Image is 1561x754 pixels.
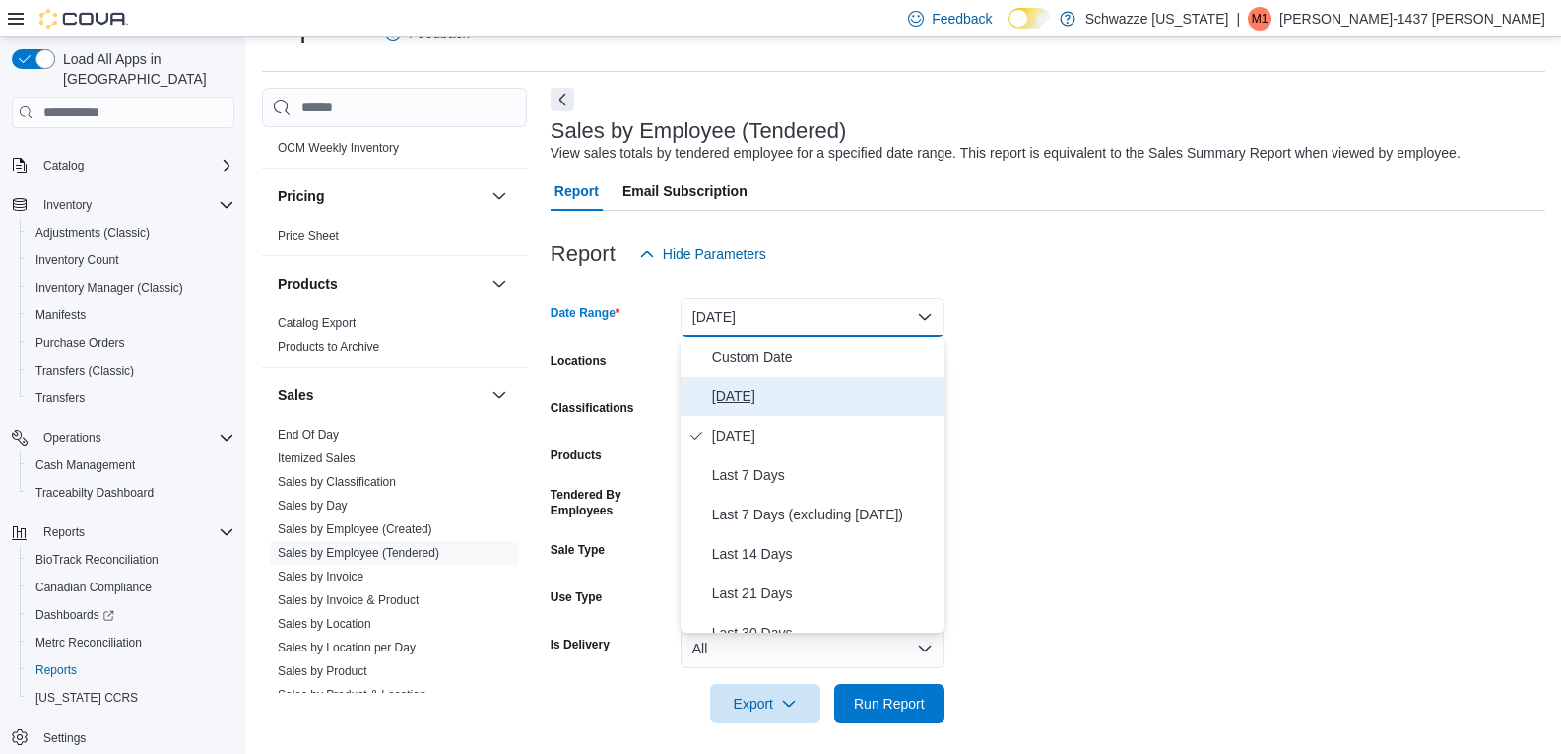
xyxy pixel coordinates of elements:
[551,143,1461,164] div: View sales totals by tendered employee for a specified date range. This report is equivalent to t...
[28,276,191,300] a: Inventory Manager (Classic)
[488,272,511,296] button: Products
[28,603,234,627] span: Dashboards
[20,546,242,574] button: BioTrack Reconciliation
[35,308,86,323] span: Manifests
[4,424,242,451] button: Operations
[488,184,511,208] button: Pricing
[278,617,371,631] a: Sales by Location
[4,191,242,219] button: Inventory
[35,363,134,378] span: Transfers (Classic)
[262,136,527,168] div: OCM
[43,524,85,540] span: Reports
[43,158,84,173] span: Catalog
[43,730,86,746] span: Settings
[932,9,992,29] span: Feedback
[278,616,371,632] span: Sales by Location
[28,248,127,272] a: Inventory Count
[278,641,416,654] a: Sales by Location per Day
[20,384,242,412] button: Transfers
[35,457,135,473] span: Cash Management
[28,658,234,682] span: Reports
[28,576,160,599] a: Canadian Compliance
[20,357,242,384] button: Transfers (Classic)
[35,725,234,750] span: Settings
[551,637,610,652] label: Is Delivery
[20,656,242,684] button: Reports
[278,385,484,405] button: Sales
[278,499,348,513] a: Sales by Day
[262,311,527,367] div: Products
[712,424,937,447] span: [DATE]
[710,684,820,723] button: Export
[278,229,339,242] a: Price Sheet
[28,276,234,300] span: Inventory Manager (Classic)
[35,662,77,678] span: Reports
[28,686,234,710] span: Washington CCRS
[278,427,339,443] span: End Of Day
[35,520,234,544] span: Reports
[35,607,114,623] span: Dashboards
[55,49,234,89] span: Load All Apps in [GEOGRAPHIC_DATA]
[20,684,242,712] button: [US_STATE] CCRS
[20,629,242,656] button: Metrc Reconciliation
[278,274,484,294] button: Products
[35,280,183,296] span: Inventory Manager (Classic)
[35,520,93,544] button: Reports
[278,450,356,466] span: Itemized Sales
[278,498,348,514] span: Sales by Day
[278,475,396,489] a: Sales by Classification
[35,225,150,240] span: Adjustments (Classic)
[28,359,142,382] a: Transfers (Classic)
[35,252,119,268] span: Inventory Count
[278,141,399,155] a: OCM Weekly Inventory
[20,479,242,507] button: Traceabilty Dashboard
[28,331,133,355] a: Purchase Orders
[35,335,125,351] span: Purchase Orders
[278,546,439,560] a: Sales by Employee (Tendered)
[28,248,234,272] span: Inventory Count
[278,569,363,584] span: Sales by Invoice
[712,542,937,566] span: Last 14 Days
[20,329,242,357] button: Purchase Orders
[4,518,242,546] button: Reports
[28,658,85,682] a: Reports
[551,542,605,558] label: Sale Type
[722,684,809,723] span: Export
[551,242,616,266] h3: Report
[278,315,356,331] span: Catalog Export
[1008,8,1050,29] input: Dark Mode
[28,548,166,572] a: BioTrack Reconciliation
[28,221,234,244] span: Adjustments (Classic)
[834,684,944,723] button: Run Report
[20,302,242,329] button: Manifests
[1279,7,1545,31] p: [PERSON_NAME]-1437 [PERSON_NAME]
[278,664,367,678] a: Sales by Product
[278,688,426,702] a: Sales by Product & Location
[1248,7,1271,31] div: Mariah-1437 Marquez
[35,390,85,406] span: Transfers
[28,331,234,355] span: Purchase Orders
[28,631,150,654] a: Metrc Reconciliation
[28,359,234,382] span: Transfers (Classic)
[278,339,379,355] span: Products to Archive
[278,451,356,465] a: Itemized Sales
[278,385,314,405] h3: Sales
[4,152,242,179] button: Catalog
[278,474,396,490] span: Sales by Classification
[551,119,847,143] h3: Sales by Employee (Tendered)
[35,426,234,449] span: Operations
[262,224,527,255] div: Pricing
[43,430,101,446] span: Operations
[28,453,143,477] a: Cash Management
[4,723,242,752] button: Settings
[28,686,146,710] a: [US_STATE] CCRS
[488,383,511,407] button: Sales
[631,235,774,274] button: Hide Parameters
[35,193,99,217] button: Inventory
[278,274,338,294] h3: Products
[278,340,379,354] a: Products to Archive
[35,580,152,595] span: Canadian Compliance
[28,481,162,505] a: Traceabilty Dashboard
[20,274,242,302] button: Inventory Manager (Classic)
[712,621,937,645] span: Last 30 Days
